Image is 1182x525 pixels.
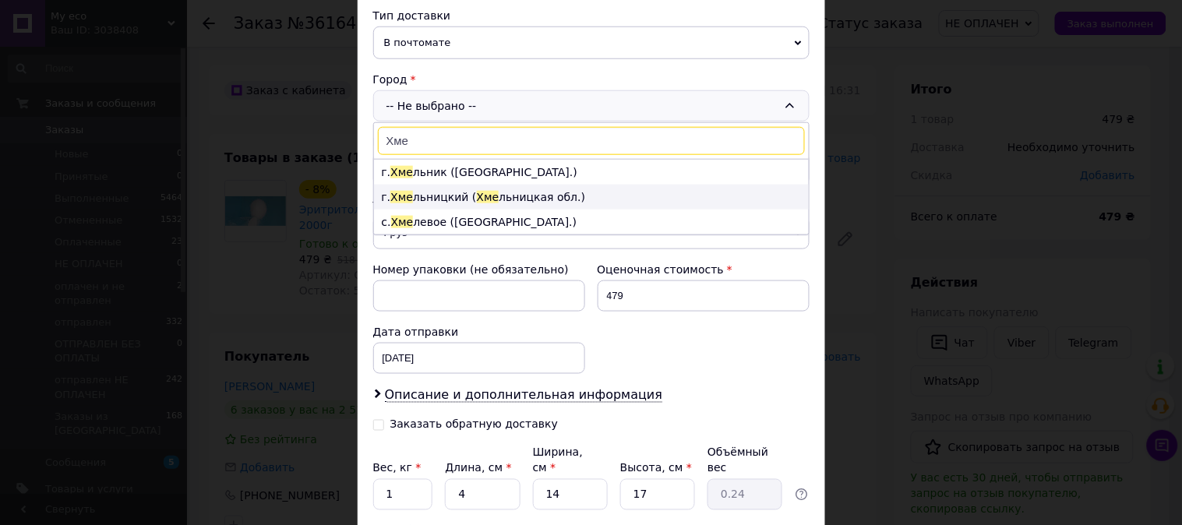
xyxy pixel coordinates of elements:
[477,191,499,203] span: Хме
[533,446,583,474] label: Ширина, см
[385,387,663,403] span: Описание и дополнительная информация
[374,210,809,234] li: с. левое ([GEOGRAPHIC_DATA].)
[620,462,692,474] label: Высота, см
[390,166,413,178] span: Хме
[373,90,810,122] div: -- Не выбрано --
[373,72,810,87] div: Город
[707,445,782,476] div: Объёмный вес
[390,418,559,432] div: Заказать обратную доставку
[373,9,451,22] span: Тип доставки
[373,324,585,340] div: Дата отправки
[378,127,805,155] input: Найти
[391,216,414,228] span: Хме
[445,462,511,474] label: Длина, см
[374,160,809,185] li: г. льник ([GEOGRAPHIC_DATA].)
[373,262,585,277] div: Номер упаковки (не обязательно)
[374,185,809,210] li: г. льницкий ( льницкая обл.)
[390,191,413,203] span: Хме
[373,26,810,59] span: В почтомате
[598,262,810,277] div: Оценочная стоимость
[373,462,422,474] label: Вес, кг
